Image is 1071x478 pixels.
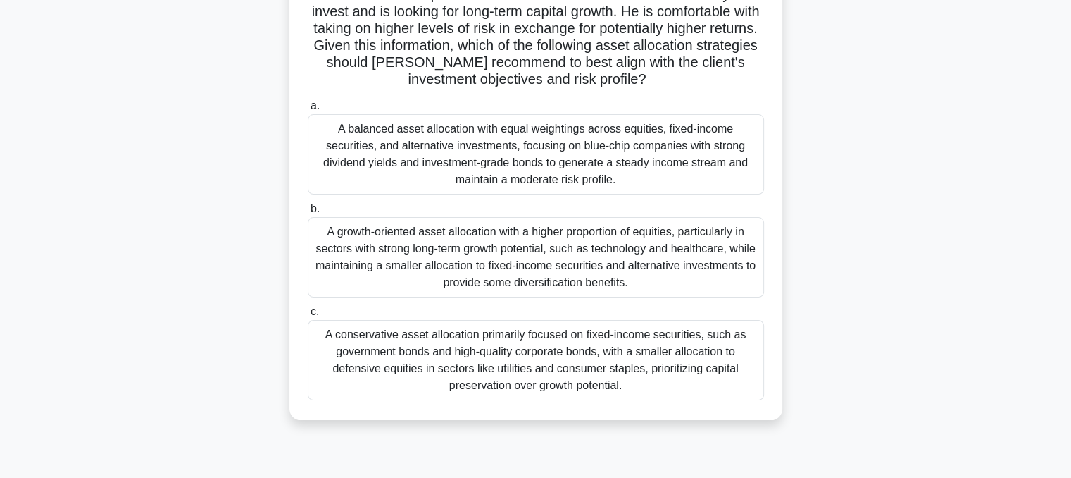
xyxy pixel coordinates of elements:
[308,114,764,195] div: A balanced asset allocation with equal weightings across equities, fixed-income securities, and a...
[311,99,320,111] span: a.
[311,305,319,317] span: c.
[308,320,764,400] div: A conservative asset allocation primarily focused on fixed-income securities, such as government ...
[311,202,320,214] span: b.
[308,217,764,298] div: A growth-oriented asset allocation with a higher proportion of equities, particularly in sectors ...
